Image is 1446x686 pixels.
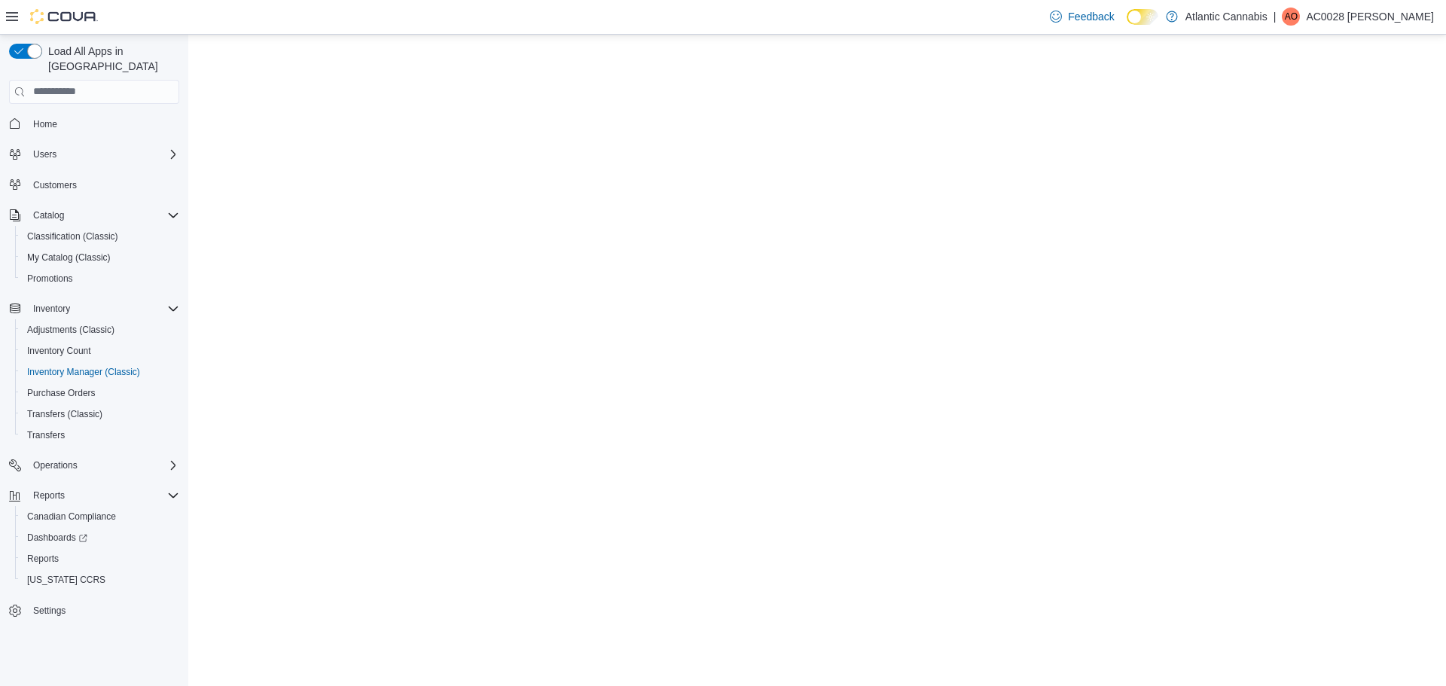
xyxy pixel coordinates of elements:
button: Classification (Classic) [15,226,185,247]
button: Inventory [27,300,76,318]
button: Inventory [3,298,185,319]
span: Inventory [33,303,70,315]
span: Settings [33,605,66,617]
a: My Catalog (Classic) [21,248,117,267]
button: Operations [3,455,185,476]
span: Reports [33,489,65,502]
span: Classification (Classic) [21,227,179,245]
span: Customers [27,175,179,194]
span: Feedback [1068,9,1114,24]
span: Customers [33,179,77,191]
button: Reports [15,548,185,569]
span: Operations [27,456,179,474]
button: [US_STATE] CCRS [15,569,185,590]
span: Purchase Orders [27,387,96,399]
a: Settings [27,602,72,620]
span: My Catalog (Classic) [27,252,111,264]
button: Promotions [15,268,185,289]
button: Transfers (Classic) [15,404,185,425]
span: Catalog [33,209,64,221]
button: Transfers [15,425,185,446]
span: Washington CCRS [21,571,179,589]
a: Inventory Count [21,342,97,360]
span: Adjustments (Classic) [27,324,114,336]
button: Operations [27,456,84,474]
a: Reports [21,550,65,568]
span: Inventory Count [21,342,179,360]
a: Dashboards [15,527,185,548]
button: Catalog [3,205,185,226]
span: My Catalog (Classic) [21,248,179,267]
span: Reports [27,553,59,565]
a: Canadian Compliance [21,508,122,526]
span: Operations [33,459,78,471]
span: Inventory Manager (Classic) [27,366,140,378]
div: AC0028 Oliver Barry [1282,8,1300,26]
span: Reports [27,486,179,505]
span: Promotions [27,273,73,285]
a: Promotions [21,270,79,288]
button: Inventory Manager (Classic) [15,361,185,383]
span: Canadian Compliance [21,508,179,526]
a: Customers [27,176,83,194]
span: Home [27,114,179,133]
a: [US_STATE] CCRS [21,571,111,589]
a: Classification (Classic) [21,227,124,245]
a: Home [27,115,63,133]
input: Dark Mode [1127,9,1158,25]
span: Purchase Orders [21,384,179,402]
button: Reports [27,486,71,505]
span: Promotions [21,270,179,288]
a: Adjustments (Classic) [21,321,120,339]
button: Canadian Compliance [15,506,185,527]
span: Transfers [27,429,65,441]
img: Cova [30,9,98,24]
span: Reports [21,550,179,568]
span: Transfers (Classic) [27,408,102,420]
span: Canadian Compliance [27,511,116,523]
span: AO [1285,8,1298,26]
button: Adjustments (Classic) [15,319,185,340]
a: Dashboards [21,529,93,547]
span: Users [27,145,179,163]
span: Transfers (Classic) [21,405,179,423]
p: Atlantic Cannabis [1185,8,1268,26]
span: [US_STATE] CCRS [27,574,105,586]
button: Customers [3,174,185,196]
button: Users [27,145,63,163]
span: Inventory [27,300,179,318]
span: Dashboards [21,529,179,547]
span: Classification (Classic) [27,230,118,242]
button: Home [3,113,185,135]
span: Adjustments (Classic) [21,321,179,339]
span: Catalog [27,206,179,224]
p: | [1274,8,1277,26]
a: Purchase Orders [21,384,102,402]
span: Settings [27,601,179,620]
button: Reports [3,485,185,506]
span: Inventory Count [27,345,91,357]
span: Users [33,148,56,160]
span: Load All Apps in [GEOGRAPHIC_DATA] [42,44,179,74]
button: Users [3,144,185,165]
a: Inventory Manager (Classic) [21,363,146,381]
button: Settings [3,599,185,621]
span: Dashboards [27,532,87,544]
a: Transfers [21,426,71,444]
p: AC0028 [PERSON_NAME] [1306,8,1434,26]
span: Transfers [21,426,179,444]
button: Inventory Count [15,340,185,361]
button: My Catalog (Classic) [15,247,185,268]
span: Home [33,118,57,130]
nav: Complex example [9,107,179,661]
a: Feedback [1044,2,1120,32]
span: Inventory Manager (Classic) [21,363,179,381]
a: Transfers (Classic) [21,405,108,423]
button: Purchase Orders [15,383,185,404]
span: Dark Mode [1127,25,1127,26]
button: Catalog [27,206,70,224]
